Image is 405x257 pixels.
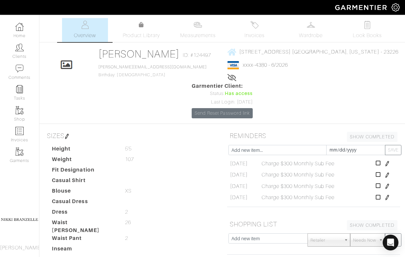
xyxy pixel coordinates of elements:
[239,49,398,55] span: [STREET_ADDRESS] [GEOGRAPHIC_DATA], [US_STATE] - 23226
[227,129,400,142] h5: REMINDERS
[299,32,323,39] span: Wardrobe
[192,108,253,118] a: Send Reset Password link
[347,132,397,142] a: SHOW COMPLETED
[74,32,96,39] span: Overview
[81,21,89,29] img: basicinfo-40fd8af6dae0f16599ec9e87c0ef1c0a1fdea2edbe929e3d69a839185d80c458.svg
[262,182,334,190] span: Charge $300 Monthly Sub Fee
[385,233,401,246] button: SAVE
[230,160,248,168] span: [DATE]
[15,85,24,93] img: reminder-icon-8004d30b9f0a5d33ae49ab947aed9ed385cf756f9e5892f1edd6e32f2345188e.png
[262,194,334,201] span: Charge $300 Monthly Sub Fee
[125,187,132,195] span: XS
[123,32,160,39] span: Product Library
[385,195,390,200] img: pen-cf24a1663064a2ec1b9c1bd2387e9de7a2fa800b781884d57f21acf72779bad2.png
[175,18,221,42] a: Measurements
[47,234,120,245] dt: Waist Pant
[98,48,180,60] a: [PERSON_NAME]
[230,194,248,201] span: [DATE]
[347,220,397,230] a: SHOW COMPLETED
[245,32,265,39] span: Invoices
[385,184,390,189] img: pen-cf24a1663064a2ec1b9c1bd2387e9de7a2fa800b781884d57f21acf72779bad2.png
[344,18,390,42] a: Look Books
[125,155,134,163] span: 107
[62,18,108,42] a: Overview
[243,62,288,68] a: xxxx-4380 - 6/2026
[183,51,211,59] span: ID: #124497
[250,21,259,29] img: orders-27d20c2124de7fd6de4e0e44c1d41de31381a507db9b33961299e4e07d508b8c.svg
[15,106,24,114] img: garments-icon-b7da505a4dc4fd61783c78ac3ca0ef83fa9d6f193b1c9dc38574b1d14d53ca28.png
[125,208,128,216] span: 2
[228,145,327,155] input: Add new item...
[180,32,216,39] span: Measurements
[47,155,120,166] dt: Weight
[231,18,277,42] a: Invoices
[44,129,217,142] h5: SIZES
[15,127,24,135] img: orders-icon-0abe47150d42831381b5fb84f609e132dff9fe21cb692f30cb5eec754e2cba89.png
[47,145,120,155] dt: Height
[98,65,207,69] a: [PERSON_NAME][EMAIL_ADDRESS][DOMAIN_NAME]
[47,208,120,219] dt: Dress
[225,90,253,97] span: Has access
[47,198,120,208] dt: Casual Dress
[15,43,24,52] img: clients-icon-6bae9207a08558b7cb47a8932f037763ab4055f8c8b6bfacd5dc20c3e0201464.png
[192,90,253,97] div: Status:
[353,234,376,247] span: Needs Now
[194,21,202,29] img: measurements-466bbee1fd09ba9460f595b01e5d73f9e2bff037440d3c8f018324cb6cdf7a4a.svg
[15,64,24,73] img: comment-icon-a0a6a9ef722e966f86d9cbdc48e553b5cf19dbc54f86b18d962a5391bc8f6eb6.png
[118,21,164,39] a: Product Library
[230,182,248,190] span: [DATE]
[192,99,253,106] div: Last Login: [DATE]
[125,234,128,242] span: 2
[385,173,390,178] img: pen-cf24a1663064a2ec1b9c1bd2387e9de7a2fa800b781884d57f21acf72779bad2.png
[383,235,398,250] div: Open Intercom Messenger
[64,134,70,139] img: pen-cf24a1663064a2ec1b9c1bd2387e9de7a2fa800b781884d57f21acf72779bad2.png
[288,18,334,42] a: Wardrobe
[47,187,120,198] dt: Blouse
[98,65,207,77] span: Birthday: [DEMOGRAPHIC_DATA]
[15,23,24,31] img: dashboard-icon-dbcd8f5a0b271acd01030246c82b418ddd0df26cd7fceb0bd07c9910d44c42f6.png
[47,245,120,255] dt: Inseam
[262,171,334,179] span: Charge $300 Monthly Sub Fee
[125,145,132,153] span: 5'5
[192,82,253,90] span: Garmentier Client:
[47,219,120,234] dt: Waist [PERSON_NAME]
[392,3,400,12] img: gear-icon-white-bd11855cb880d31180b6d7d6211b90ccbf57a29d726f0c71d8c61bd08dd39cc2.png
[230,171,248,179] span: [DATE]
[307,21,315,29] img: wardrobe-487a4870c1b7c33e795ec22d11cfc2ed9d08956e64fb3008fe2437562e282088.svg
[47,166,120,176] dt: Fit Designation
[363,21,372,29] img: todo-9ac3debb85659649dc8f770b8b6100bb5dab4b48dedcbae339e5042a72dfd3cc.svg
[353,32,382,39] span: Look Books
[227,218,400,231] h5: SHOPPING LIST
[228,233,308,244] input: Add new item
[385,145,401,155] button: SAVE
[227,48,398,56] a: [STREET_ADDRESS] [GEOGRAPHIC_DATA], [US_STATE] - 23226
[227,61,239,69] img: visa-934b35602734be37eb7d5d7e5dbcd2044c359bf20a24dc3361ca3fa54326a8a7.png
[310,234,341,247] span: Retailer
[385,161,390,166] img: pen-cf24a1663064a2ec1b9c1bd2387e9de7a2fa800b781884d57f21acf72779bad2.png
[47,176,120,187] dt: Casual Shirt
[15,148,24,156] img: garments-icon-b7da505a4dc4fd61783c78ac3ca0ef83fa9d6f193b1c9dc38574b1d14d53ca28.png
[125,219,131,226] span: 26
[262,160,334,168] span: Charge $300 Monthly Sub Fee
[332,2,392,13] img: garmentier-logo-header-white-b43fb05a5012e4ada735d5af1a66efaba907eab6374d6393d1fbf88cb4ef424d.png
